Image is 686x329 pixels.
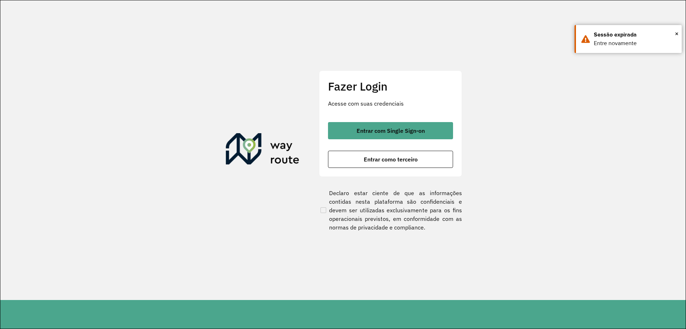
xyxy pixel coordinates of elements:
div: Entre novamente [594,39,676,48]
span: × [675,28,678,39]
p: Acesse com suas credenciais [328,99,453,108]
label: Declaro estar ciente de que as informações contidas nesta plataforma são confidenciais e devem se... [319,189,462,232]
button: button [328,151,453,168]
div: Sessão expirada [594,30,676,39]
span: Entrar com Single Sign-on [357,128,425,134]
img: Roteirizador AmbevTech [226,133,299,168]
button: button [328,122,453,139]
button: Close [675,28,678,39]
span: Entrar como terceiro [364,156,418,162]
h2: Fazer Login [328,79,453,93]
